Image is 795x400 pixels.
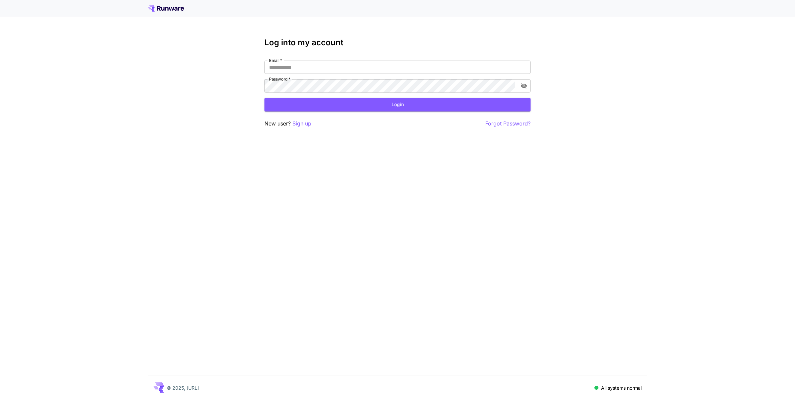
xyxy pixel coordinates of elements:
[167,384,199,391] p: © 2025, [URL]
[264,38,531,47] h3: Log into my account
[485,119,531,128] button: Forgot Password?
[264,98,531,111] button: Login
[601,384,642,391] p: All systems normal
[292,119,311,128] button: Sign up
[269,76,290,82] label: Password
[269,58,282,63] label: Email
[518,80,530,92] button: toggle password visibility
[264,119,311,128] p: New user?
